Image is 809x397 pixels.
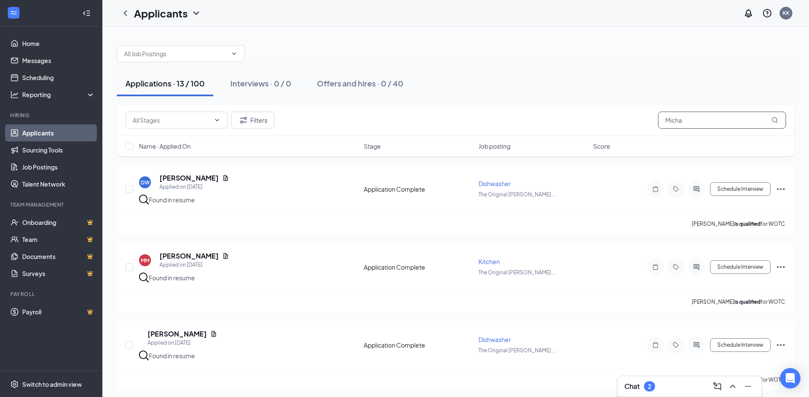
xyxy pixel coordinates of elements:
div: Applied on [DATE] [159,183,229,191]
div: Application Complete [364,341,473,349]
a: PayrollCrown [22,303,95,320]
b: is qualified [734,299,760,305]
div: Applied on [DATE] [159,261,229,269]
img: search.bf7aa3482b7795d4f01b.svg [139,195,149,204]
span: Dishwasher [478,180,511,187]
input: All Job Postings [124,49,227,58]
div: Payroll [10,291,93,298]
svg: Filter [238,115,249,125]
button: ChevronUp [726,380,739,393]
div: Hiring [10,112,93,119]
span: Stage [364,142,381,150]
svg: Minimize [743,381,753,391]
input: Search in applications [658,112,786,129]
a: Home [22,35,95,52]
svg: Document [222,175,229,181]
svg: Document [222,253,229,259]
svg: Tag [671,342,681,348]
a: Applicants [22,124,95,141]
svg: Document [210,331,217,337]
div: Team Management [10,201,93,208]
a: DocumentsCrown [22,248,95,265]
div: Applications · 13 / 100 [125,78,205,89]
svg: Tag [671,264,681,270]
button: ComposeMessage [710,380,724,393]
svg: ChevronDown [214,117,220,124]
span: The Original [PERSON_NAME] ... [478,269,556,276]
p: [PERSON_NAME] for WOTC. [692,298,786,305]
div: Open Intercom Messenger [780,368,800,388]
svg: QuestionInfo [762,8,772,18]
button: Minimize [741,380,755,393]
svg: ComposeMessage [712,381,722,391]
svg: Tag [671,186,681,193]
div: MM [141,257,149,264]
span: The Original [PERSON_NAME] ... [478,191,556,198]
div: Applied on [DATE] [148,339,217,347]
svg: ActiveChat [691,342,702,348]
svg: ChevronDown [231,50,238,57]
a: Messages [22,52,95,69]
span: Name · Applied On [139,142,191,150]
svg: Settings [10,380,19,388]
svg: WorkstreamLogo [9,9,18,17]
div: KK [783,9,789,17]
a: TeamCrown [22,231,95,248]
a: Scheduling [22,69,95,86]
svg: Note [650,342,661,348]
div: Switch to admin view [22,380,82,388]
button: Schedule Interview [710,260,771,274]
svg: MagnifyingGlass [771,117,778,124]
a: Sourcing Tools [22,141,95,158]
svg: Ellipses [776,184,786,194]
button: Filter Filters [231,112,275,129]
a: Talent Network [22,175,95,193]
div: Found in resume [149,196,195,204]
svg: ChevronLeft [120,8,130,18]
svg: ChevronUp [728,381,738,391]
svg: Note [650,186,661,193]
svg: ChevronDown [191,8,201,18]
h5: [PERSON_NAME] [159,251,219,261]
svg: Analysis [10,90,19,99]
h1: Applicants [134,6,188,20]
a: Job Postings [22,158,95,175]
span: Dishwasher [478,336,511,343]
svg: Note [650,264,661,270]
svg: Collapse [82,9,91,17]
svg: ActiveChat [691,264,702,270]
img: search.bf7aa3482b7795d4f01b.svg [139,273,149,282]
img: search.bf7aa3482b7795d4f01b.svg [139,351,149,360]
b: is qualified [734,221,760,227]
p: [PERSON_NAME] for WOTC. [692,220,786,227]
div: Found in resume [149,351,195,360]
div: Offers and hires · 0 / 40 [317,78,403,89]
a: OnboardingCrown [22,214,95,231]
span: The Original [PERSON_NAME] ... [478,347,556,354]
h5: [PERSON_NAME] [148,329,207,339]
h3: Chat [624,382,640,391]
div: Reporting [22,90,96,99]
div: Application Complete [364,185,473,193]
svg: Ellipses [776,262,786,272]
div: DW [141,179,150,186]
svg: Notifications [743,8,754,18]
svg: Ellipses [776,340,786,350]
h5: [PERSON_NAME] [159,173,219,183]
a: SurveysCrown [22,265,95,282]
svg: ActiveChat [691,186,702,193]
div: Application Complete [364,263,473,271]
div: 2 [648,383,651,390]
span: Job posting [478,142,510,150]
div: Interviews · 0 / 0 [230,78,291,89]
input: All Stages [133,115,210,125]
button: Schedule Interview [710,338,771,352]
span: Kitchen [478,258,500,265]
button: Schedule Interview [710,182,771,196]
div: Found in resume [149,273,195,282]
span: Score [593,142,610,150]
